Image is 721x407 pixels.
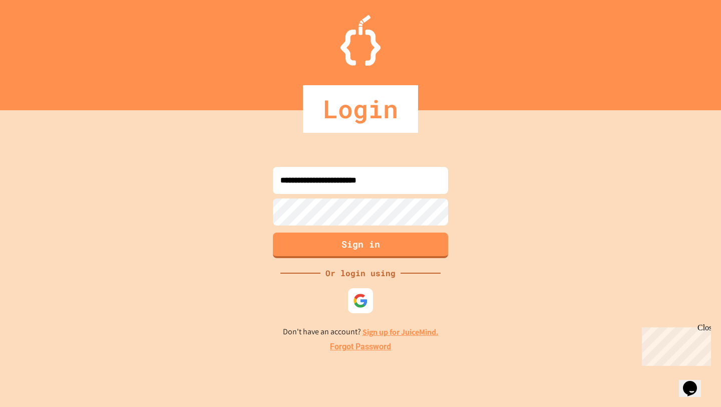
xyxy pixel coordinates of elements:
[330,341,391,353] a: Forgot Password
[283,326,439,338] p: Don't have an account?
[638,323,711,366] iframe: chat widget
[340,15,381,66] img: Logo.svg
[273,233,448,258] button: Sign in
[363,327,439,337] a: Sign up for JuiceMind.
[303,85,418,133] div: Login
[353,293,368,308] img: google-icon.svg
[679,367,711,397] iframe: chat widget
[320,267,401,279] div: Or login using
[4,4,69,64] div: Chat with us now!Close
